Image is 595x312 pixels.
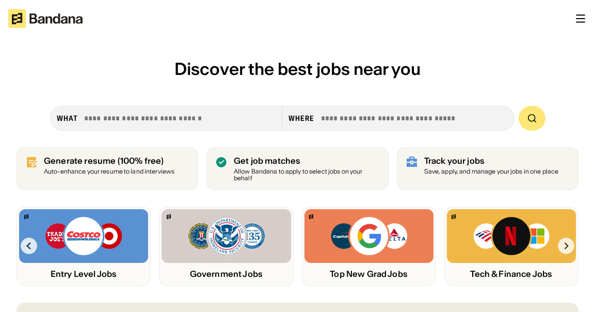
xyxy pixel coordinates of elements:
[159,207,293,286] a: Bandana logoFBI, DHS, MWRD logosGovernment Jobs
[558,238,574,254] img: Right Arrow
[44,156,174,166] div: Generate resume
[424,168,559,175] div: Save, apply, and manage your jobs in one place
[288,114,315,123] div: Where
[473,215,551,257] img: Bank of America, Netflix, Microsoft logos
[24,214,28,219] img: Bandana logo
[118,155,164,166] span: (100% free)
[17,147,198,191] a: Generate resume (100% free)Auto-enhance your resume to land interviews
[444,207,578,286] a: Bandana logoBank of America, Netflix, Microsoft logosTech & Finance Jobs
[167,214,171,219] img: Bandana logo
[57,114,78,123] div: what
[302,207,436,286] a: Bandana logoCapital One, Google, Delta logosTop New Grad Jobs
[21,238,37,254] img: Left Arrow
[397,147,578,191] a: Track your jobs Save, apply, and manage your jobs in one place
[162,269,291,279] div: Government Jobs
[447,269,576,279] div: Tech & Finance Jobs
[19,269,148,279] div: Entry Level Jobs
[174,58,421,80] span: Discover the best jobs near you
[234,168,380,182] div: Allow Bandana to apply to select jobs on your behalf
[17,207,151,286] a: Bandana logoTrader Joe’s, Costco, Target logosEntry Level Jobs
[330,215,408,257] img: Capital One, Google, Delta logos
[206,147,388,191] a: Get job matches Allow Bandana to apply to select jobs on your behalf
[452,214,456,219] img: Bandana logo
[424,156,559,166] div: Track your jobs
[309,214,313,219] img: Bandana logo
[44,215,123,257] img: Trader Joe’s, Costco, Target logos
[8,9,83,28] img: Bandana logotype
[187,215,266,257] img: FBI, DHS, MWRD logos
[44,168,174,175] div: Auto-enhance your resume to land interviews
[304,269,433,279] div: Top New Grad Jobs
[234,156,380,166] div: Get job matches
